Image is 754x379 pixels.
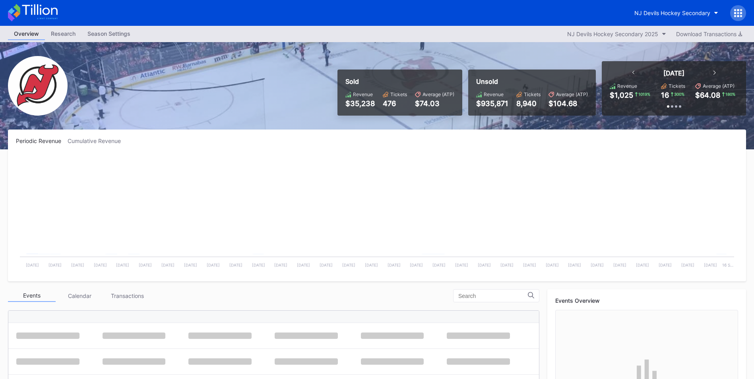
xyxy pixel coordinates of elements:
div: 300 % [673,91,685,97]
text: [DATE] [636,263,649,267]
text: [DATE] [26,263,39,267]
a: Research [45,28,81,40]
button: NJ Devils Hockey Secondary 2025 [563,29,670,39]
div: 8,940 [516,99,541,108]
text: [DATE] [410,263,423,267]
div: $74.03 [415,99,454,108]
text: [DATE] [94,263,107,267]
div: Tickets [524,91,541,97]
div: 1019 % [638,91,651,97]
div: Revenue [617,83,637,89]
text: [DATE] [252,263,265,267]
div: Download Transactions [676,31,742,37]
text: [DATE] [274,263,287,267]
button: NJ Devils Hockey Secondary [628,6,724,20]
div: Periodic Revenue [16,137,68,144]
text: [DATE] [207,263,220,267]
text: [DATE] [478,263,491,267]
input: Search [458,293,528,299]
div: Events Overview [555,297,738,304]
a: Season Settings [81,28,136,40]
svg: Chart title [16,154,738,273]
div: Season Settings [81,28,136,39]
div: Revenue [484,91,504,97]
div: Cumulative Revenue [68,137,127,144]
text: [DATE] [161,263,174,267]
text: [DATE] [71,263,84,267]
div: Transactions [103,290,151,302]
text: [DATE] [365,263,378,267]
div: Sold [345,77,454,85]
div: $1,025 [610,91,633,99]
div: $35,238 [345,99,375,108]
div: NJ Devils Hockey Secondary [634,10,710,16]
div: Calendar [56,290,103,302]
text: [DATE] [229,263,242,267]
text: [DATE] [568,263,581,267]
text: [DATE] [659,263,672,267]
text: [DATE] [184,263,197,267]
div: 180 % [725,91,736,97]
button: Download Transactions [672,29,746,39]
div: $935,871 [476,99,508,108]
div: $64.08 [695,91,720,99]
div: Unsold [476,77,588,85]
div: Average (ATP) [703,83,735,89]
text: [DATE] [388,263,401,267]
div: Average (ATP) [556,91,588,97]
text: [DATE] [48,263,62,267]
text: [DATE] [297,263,310,267]
text: [DATE] [681,263,694,267]
div: Events [8,290,56,302]
text: [DATE] [704,263,717,267]
div: [DATE] [663,69,684,77]
div: Tickets [390,91,407,97]
text: [DATE] [523,263,536,267]
text: [DATE] [342,263,355,267]
text: [DATE] [500,263,514,267]
text: [DATE] [546,263,559,267]
div: NJ Devils Hockey Secondary 2025 [567,31,658,37]
div: 16 [661,91,669,99]
text: 16 S… [722,263,733,267]
img: NJ_Devils_Hockey_Secondary.png [8,56,68,116]
text: [DATE] [432,263,446,267]
div: $104.68 [549,99,588,108]
text: [DATE] [320,263,333,267]
text: [DATE] [116,263,129,267]
text: [DATE] [613,263,626,267]
div: Average (ATP) [423,91,454,97]
div: Tickets [669,83,685,89]
text: [DATE] [591,263,604,267]
a: Overview [8,28,45,40]
div: 476 [383,99,407,108]
div: Revenue [353,91,373,97]
div: Research [45,28,81,39]
text: [DATE] [455,263,468,267]
text: [DATE] [139,263,152,267]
